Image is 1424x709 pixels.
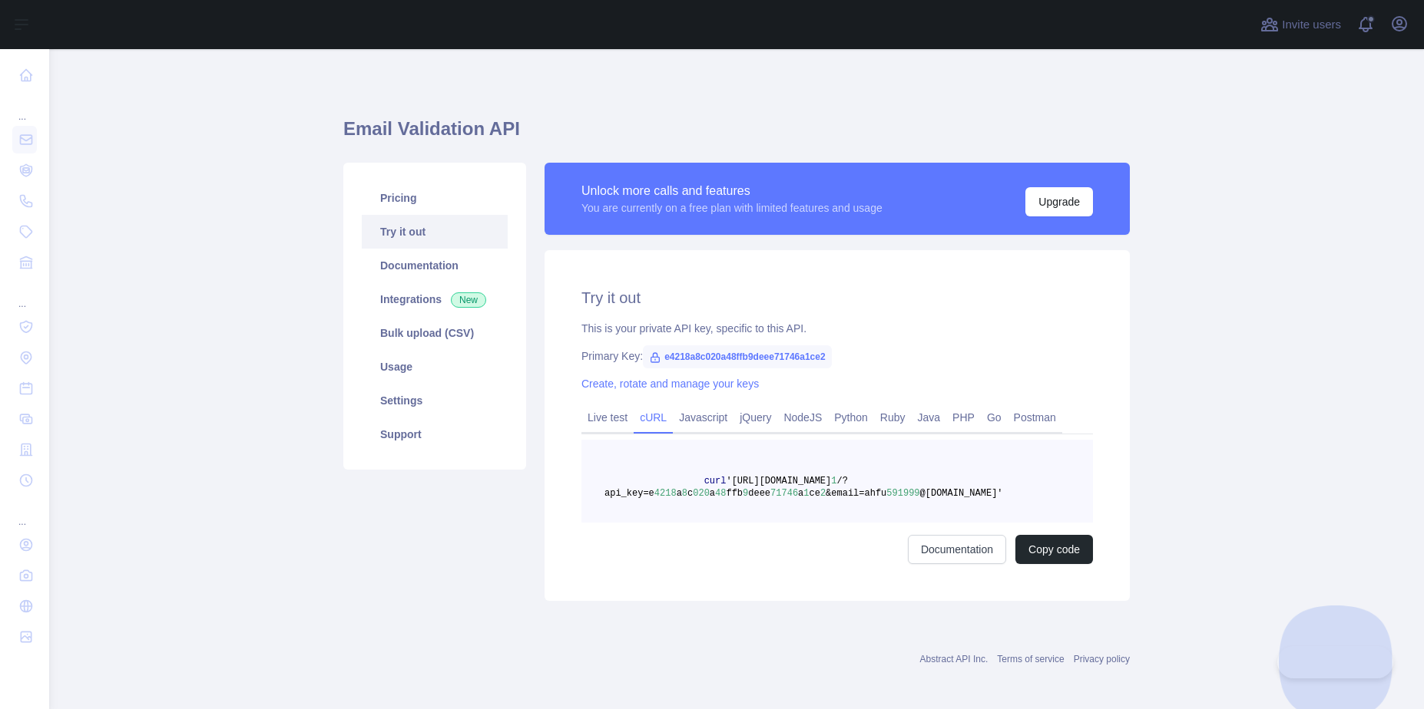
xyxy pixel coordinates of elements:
button: Invite users [1257,12,1344,37]
a: Usage [362,350,508,384]
span: c [687,488,693,499]
div: Primary Key: [581,348,1093,364]
iframe: Toggle Customer Support [1277,646,1393,678]
span: &email=ahfu [826,488,886,499]
a: Privacy policy [1074,654,1130,664]
button: Upgrade [1025,187,1093,216]
span: 020 [693,488,710,499]
a: Pricing [362,181,508,215]
a: Python [828,405,874,430]
h2: Try it out [581,287,1093,308]
span: 4218 [654,488,677,499]
span: a [798,488,803,499]
a: Try it out [362,215,508,249]
a: Postman [1008,405,1062,430]
span: 2 [820,488,826,499]
span: curl [704,476,727,486]
span: New [451,292,486,308]
a: PHP [946,405,981,430]
span: 48 [715,488,726,499]
div: ... [12,279,37,310]
span: 1 [803,488,809,499]
span: 8 [682,488,687,499]
a: Settings [362,384,508,417]
span: @[DOMAIN_NAME]' [920,488,1003,499]
button: Copy code [1015,535,1093,564]
a: Java [912,405,947,430]
a: Go [981,405,1008,430]
span: ce [810,488,820,499]
a: Abstract API Inc. [920,654,989,664]
a: Documentation [362,249,508,282]
span: Invite users [1282,16,1341,34]
a: Bulk upload (CSV) [362,316,508,350]
a: Create, rotate and manage your keys [581,378,759,390]
div: ... [12,497,37,528]
span: '[URL][DOMAIN_NAME] [726,476,831,486]
span: a [710,488,715,499]
span: 71746 [770,488,798,499]
div: Unlock more calls and features [581,182,883,200]
a: Integrations New [362,282,508,316]
a: jQuery [734,405,777,430]
a: NodeJS [777,405,828,430]
span: ffb [726,488,743,499]
div: You are currently on a free plan with limited features and usage [581,200,883,216]
span: deee [748,488,770,499]
span: a [677,488,682,499]
span: 9 [743,488,748,499]
span: 1 [831,476,836,486]
a: Support [362,417,508,451]
span: e4218a8c020a48ffb9deee71746a1ce2 [643,345,832,368]
h1: Email Validation API [343,117,1130,153]
a: cURL [634,405,673,430]
a: Live test [581,405,634,430]
div: ... [12,92,37,123]
a: Javascript [673,405,734,430]
span: 591999 [886,488,919,499]
a: Documentation [908,535,1006,564]
a: Ruby [874,405,912,430]
a: Terms of service [997,654,1064,664]
div: This is your private API key, specific to this API. [581,321,1093,336]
